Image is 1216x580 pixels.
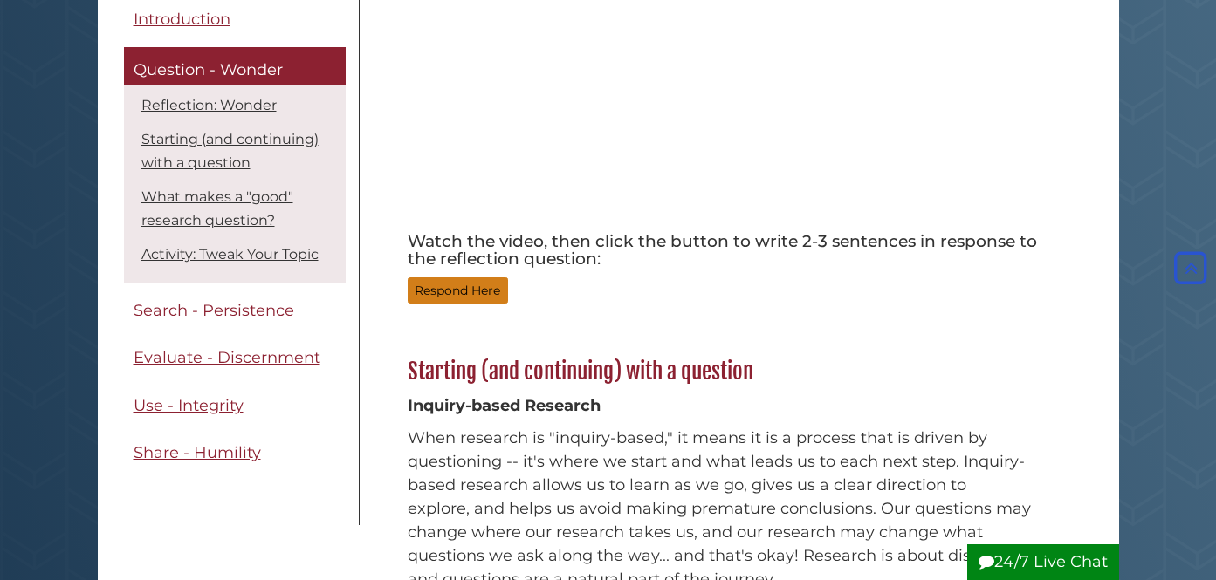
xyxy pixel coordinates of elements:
[124,434,346,474] a: Share - Humility
[141,97,277,113] a: Reflection: Wonder
[134,61,283,80] span: Question - Wonder
[134,396,244,415] span: Use - Integrity
[124,48,346,86] a: Question - Wonder
[408,396,601,415] strong: Inquiry-based Research
[1170,258,1212,277] a: Back to Top
[967,544,1119,580] button: 24/7 Live Chat
[134,349,320,368] span: Evaluate - Discernment
[124,291,346,331] a: Search - Persistence
[141,246,319,263] a: Activity: Tweak Your Topic
[134,301,294,320] span: Search - Persistence
[124,386,346,426] a: Use - Integrity
[124,339,346,379] a: Evaluate - Discernment
[408,277,508,304] button: Respond Here
[141,131,319,171] a: Starting (and continuing) with a question
[141,188,293,229] a: What makes a "good" research question?
[134,444,261,463] span: Share - Humility
[408,233,1058,269] h5: Watch the video, then click the button to write 2-3 sentences in response to the reflection quest...
[134,10,230,29] span: Introduction
[399,358,1067,386] h2: Starting (and continuing) with a question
